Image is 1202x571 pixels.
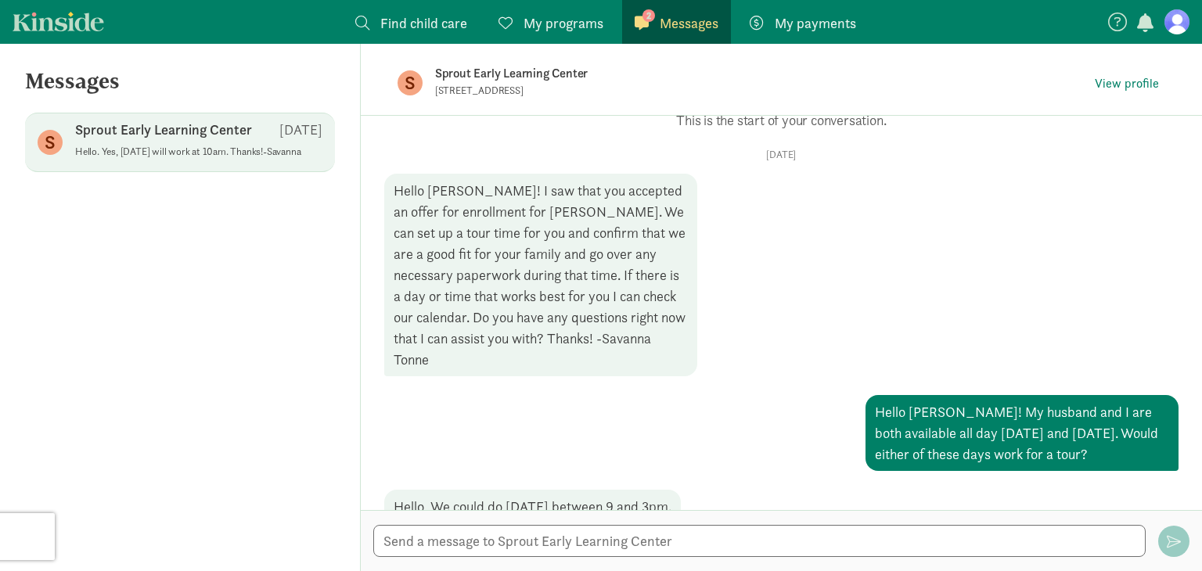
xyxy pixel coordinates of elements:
div: Hello [PERSON_NAME]! I saw that you accepted an offer for enrollment for [PERSON_NAME]. We can se... [384,174,697,376]
span: My programs [524,13,603,34]
span: My payments [775,13,856,34]
p: Hello. Yes, [DATE] will work at 10am. Thanks!-Savanna [75,145,322,158]
a: View profile [1089,72,1165,95]
p: Sprout Early Learning Center [435,63,928,84]
p: [DATE] [384,149,1179,161]
button: View profile [1089,73,1165,95]
span: View profile [1095,74,1159,93]
div: Hello, We could do [DATE] between 9 and 3pm. [384,490,681,523]
span: Messages [660,13,718,34]
span: Find child care [380,13,467,34]
span: 2 [642,9,655,22]
figure: S [398,70,423,95]
p: [STREET_ADDRESS] [435,84,819,97]
figure: S [38,130,63,155]
div: Hello [PERSON_NAME]! My husband and I are both available all day [DATE] and [DATE]. Would either ... [866,395,1179,471]
p: Sprout Early Learning Center [75,120,252,139]
p: This is the start of your conversation. [384,111,1179,130]
p: [DATE] [279,120,322,139]
a: Kinside [13,12,104,31]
